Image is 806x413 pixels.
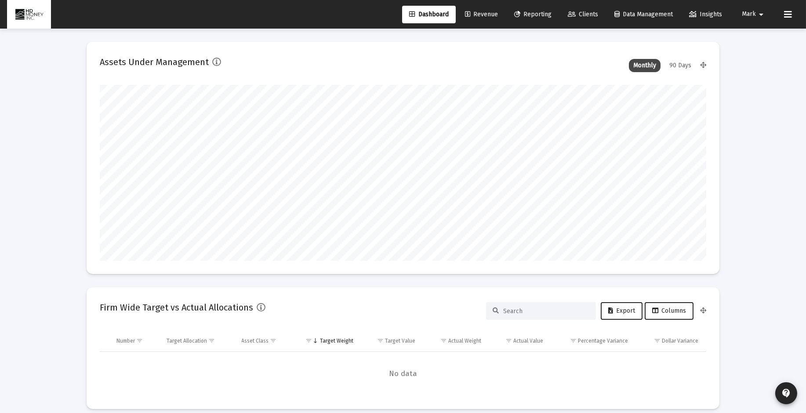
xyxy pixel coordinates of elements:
[561,6,605,23] a: Clients
[100,330,706,396] div: Data grid
[578,337,628,344] div: Percentage Variance
[305,337,312,344] span: Show filter options for column 'Target Weight'
[781,388,791,398] mat-icon: contact_support
[242,337,269,344] div: Asset Class
[601,302,643,320] button: Export
[652,307,686,314] span: Columns
[440,337,447,344] span: Show filter options for column 'Actual Weight'
[100,369,706,379] span: No data
[294,330,359,351] td: Column Target Weight
[421,330,487,351] td: Column Actual Weight
[549,330,634,351] td: Column Percentage Variance
[136,337,143,344] span: Show filter options for column 'Number'
[167,337,207,344] div: Target Allocation
[116,337,135,344] div: Number
[377,337,384,344] span: Show filter options for column 'Target Value'
[160,330,236,351] td: Column Target Allocation
[359,330,421,351] td: Column Target Value
[458,6,505,23] a: Revenue
[662,337,698,344] div: Dollar Variance
[665,59,696,72] div: 90 Days
[682,6,729,23] a: Insights
[608,307,635,314] span: Export
[409,11,449,18] span: Dashboard
[568,11,598,18] span: Clients
[465,11,498,18] span: Revenue
[100,55,209,69] h2: Assets Under Management
[654,337,661,344] span: Show filter options for column 'Dollar Variance'
[505,337,512,344] span: Show filter options for column 'Actual Value'
[503,307,589,315] input: Search
[385,337,415,344] div: Target Value
[320,337,353,344] div: Target Weight
[689,11,722,18] span: Insights
[570,337,577,344] span: Show filter options for column 'Percentage Variance'
[487,330,549,351] td: Column Actual Value
[614,11,673,18] span: Data Management
[507,6,559,23] a: Reporting
[742,11,756,18] span: Mark
[607,6,680,23] a: Data Management
[236,330,294,351] td: Column Asset Class
[514,11,552,18] span: Reporting
[402,6,456,23] a: Dashboard
[634,330,706,351] td: Column Dollar Variance
[513,337,543,344] div: Actual Value
[14,6,44,23] img: Dashboard
[629,59,661,72] div: Monthly
[208,337,215,344] span: Show filter options for column 'Target Allocation'
[448,337,481,344] div: Actual Weight
[731,5,777,23] button: Mark
[645,302,693,320] button: Columns
[110,330,160,351] td: Column Number
[100,300,253,314] h2: Firm Wide Target vs Actual Allocations
[756,6,766,23] mat-icon: arrow_drop_down
[270,337,277,344] span: Show filter options for column 'Asset Class'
